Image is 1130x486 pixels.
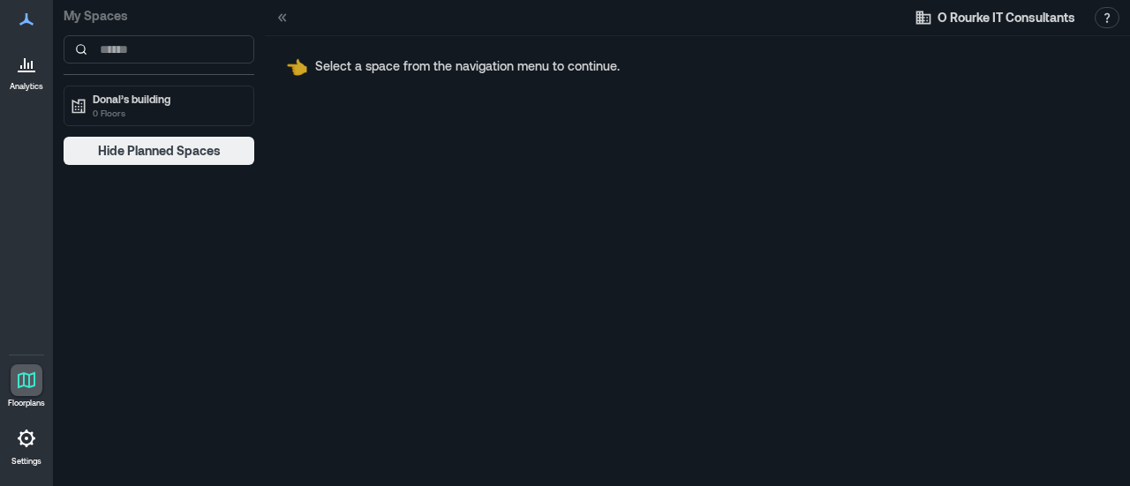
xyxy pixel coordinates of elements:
[315,57,620,75] p: Select a space from the navigation menu to continue.
[938,9,1075,26] span: O Rourke IT Consultants
[8,398,45,408] p: Floorplans
[4,42,49,97] a: Analytics
[11,456,41,467] p: Settings
[10,81,43,92] p: Analytics
[93,106,241,120] p: 0 Floors
[64,137,254,165] button: Hide Planned Spaces
[93,92,241,106] p: Donal’s building
[909,4,1081,32] button: O Rourke IT Consultants
[98,142,221,160] span: Hide Planned Spaces
[64,7,254,25] p: My Spaces
[5,417,48,472] a: Settings
[3,359,50,414] a: Floorplans
[286,56,308,77] span: pointing left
